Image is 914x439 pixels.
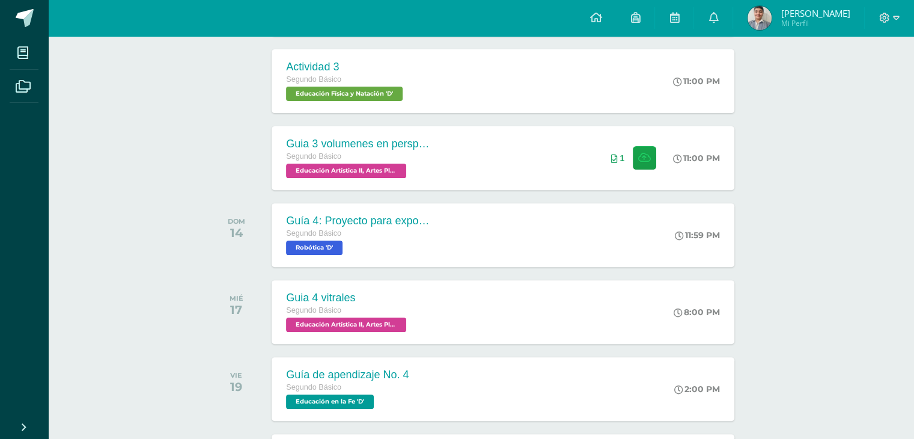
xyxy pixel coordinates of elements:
span: [PERSON_NAME] [781,7,850,19]
span: Segundo Básico [286,152,341,161]
div: DOM [228,217,245,226]
div: Guía 4: Proyecto para exposición [286,215,430,227]
div: 11:00 PM [673,76,720,87]
span: Mi Perfil [781,18,850,28]
div: Actividad 3 [286,61,406,73]
span: Educación Artística II, Artes Plásticas 'D' [286,164,406,178]
div: Archivos entregados [611,153,624,163]
div: Guia 4 vitrales [286,292,409,304]
span: Segundo Básico [286,229,341,238]
span: Educación Artística II, Artes Plásticas 'D' [286,318,406,332]
span: 1 [620,153,624,163]
span: Segundo Básico [286,306,341,315]
img: e306a5293da9fbab03f1608eafc4c57d.png [748,6,772,30]
div: 11:59 PM [675,230,720,241]
div: Guia 3 volumenes en perspectiva [286,138,430,150]
span: Educación Física y Natación 'D' [286,87,403,101]
div: 8:00 PM [674,307,720,318]
div: VIE [230,371,242,379]
div: MIÉ [230,294,243,302]
div: Guía de apendizaje No. 4 [286,369,409,381]
span: Educación en la Fe 'D' [286,394,374,409]
div: 14 [228,226,245,240]
span: Segundo Básico [286,75,341,84]
span: Segundo Básico [286,383,341,391]
div: 11:00 PM [673,153,720,164]
span: Robótica 'D' [286,241,343,255]
div: 19 [230,379,242,394]
div: 17 [230,302,243,317]
div: 2:00 PM [674,384,720,394]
